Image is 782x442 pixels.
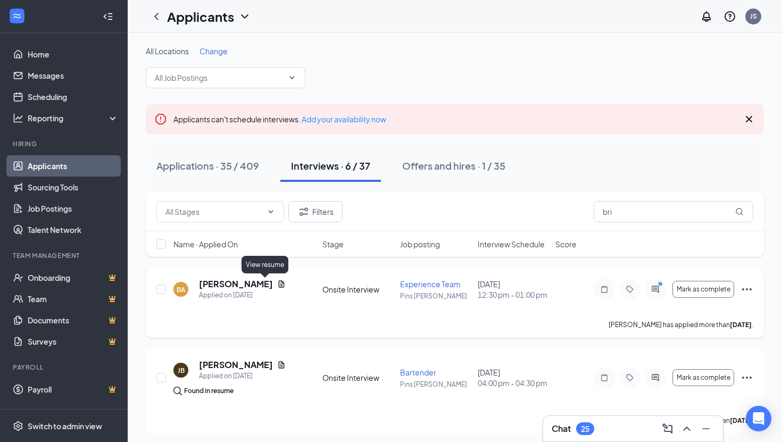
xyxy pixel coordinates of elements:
div: 25 [581,424,589,433]
svg: Cross [743,113,755,126]
svg: Collapse [103,11,113,22]
svg: ChevronDown [238,10,251,23]
button: Minimize [697,420,714,437]
span: Bartender [400,368,436,377]
svg: ChevronDown [288,73,296,82]
svg: Notifications [700,10,713,23]
svg: Note [598,285,611,294]
button: ChevronUp [678,420,695,437]
svg: Ellipses [741,283,753,296]
div: Offers and hires · 1 / 35 [402,159,505,172]
button: Mark as complete [672,369,734,386]
div: Applied on [DATE] [199,371,286,381]
div: Onsite Interview [322,372,394,383]
div: Payroll [13,363,117,372]
div: View resume [242,256,288,273]
div: Switch to admin view [28,421,102,431]
div: Applied on [DATE] [199,290,286,301]
h3: Chat [552,423,571,435]
span: Stage [322,239,344,249]
a: PayrollCrown [28,379,119,400]
a: Scheduling [28,86,119,107]
span: Score [555,239,577,249]
div: Interviews · 6 / 37 [291,159,370,172]
a: DocumentsCrown [28,310,119,331]
span: 12:30 pm - 01:00 pm [478,289,549,300]
span: Interview Schedule [478,239,545,249]
a: Sourcing Tools [28,177,119,198]
a: Applicants [28,155,119,177]
a: Messages [28,65,119,86]
span: Applicants can't schedule interviews. [173,114,386,124]
button: Mark as complete [672,281,734,298]
div: Applications · 35 / 409 [156,159,259,172]
svg: Tag [623,373,636,382]
svg: Tag [623,285,636,294]
a: TeamCrown [28,288,119,310]
div: Hiring [13,139,117,148]
a: SurveysCrown [28,331,119,352]
div: Team Management [13,251,117,260]
span: Change [199,46,228,56]
a: Job Postings [28,198,119,219]
svg: MagnifyingGlass [735,207,744,216]
svg: Document [277,280,286,288]
svg: Filter [297,205,310,218]
h1: Applicants [167,7,234,26]
input: Search in interviews [594,201,753,222]
p: Pins [PERSON_NAME] [400,380,471,389]
div: BA [177,285,185,294]
svg: Analysis [13,113,23,123]
svg: Error [154,113,167,126]
svg: ActiveChat [649,285,662,294]
svg: Settings [13,421,23,431]
span: Mark as complete [677,286,730,293]
svg: ChevronDown [267,207,275,216]
svg: ChevronUp [680,422,693,435]
img: search.bf7aa3482b7795d4f01b.svg [173,387,182,395]
svg: Minimize [700,422,712,435]
svg: WorkstreamLogo [12,11,22,21]
span: Job posting [400,239,440,249]
svg: Note [598,373,611,382]
svg: Document [277,361,286,369]
svg: ActiveChat [649,373,662,382]
span: Mark as complete [677,374,730,381]
button: Filter Filters [288,201,343,222]
svg: QuestionInfo [723,10,736,23]
div: [DATE] [478,367,549,388]
span: Name · Applied On [173,239,238,249]
span: Experience Team [400,279,461,289]
svg: ComposeMessage [661,422,674,435]
h5: [PERSON_NAME] [199,278,273,290]
div: JS [750,12,757,21]
b: [DATE] [730,416,752,424]
div: Onsite Interview [322,284,394,295]
a: Add your availability now [302,114,386,124]
input: All Stages [165,206,262,218]
div: Reporting [28,113,119,123]
p: Pins [PERSON_NAME] [400,291,471,301]
h5: [PERSON_NAME] [199,359,273,371]
a: Home [28,44,119,65]
div: JB [178,366,185,375]
div: [DATE] [478,279,549,300]
a: OnboardingCrown [28,267,119,288]
svg: Ellipses [741,371,753,384]
span: 04:00 pm - 04:30 pm [478,378,549,388]
button: ComposeMessage [659,420,676,437]
input: All Job Postings [155,72,284,84]
div: Found in resume [184,386,234,396]
a: Talent Network [28,219,119,240]
div: Open Intercom Messenger [746,406,771,431]
svg: PrimaryDot [655,281,668,289]
b: [DATE] [730,321,752,329]
p: [PERSON_NAME] has applied more than . [609,320,753,329]
svg: ChevronLeft [150,10,163,23]
span: All Locations [146,46,189,56]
